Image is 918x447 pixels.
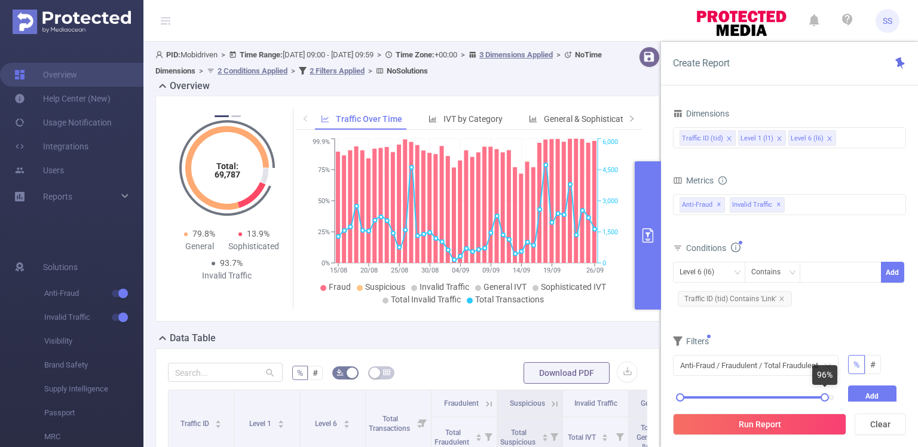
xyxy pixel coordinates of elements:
[717,198,721,212] span: ✕
[170,79,210,93] h2: Overview
[220,258,243,268] span: 93.7%
[215,423,222,427] i: icon: caret-down
[170,331,216,345] h2: Data Table
[277,418,284,422] i: icon: caret-up
[43,185,72,209] a: Reports
[14,63,77,87] a: Overview
[322,259,330,267] tspan: 0%
[443,114,503,124] span: IVT by Category
[329,282,351,292] span: Fraud
[475,432,482,436] i: icon: caret-up
[855,414,906,435] button: Clear
[391,295,461,304] span: Total Invalid Traffic
[43,192,72,201] span: Reports
[541,432,549,439] div: Sort
[14,111,112,134] a: Usage Notification
[541,282,606,292] span: Sophisticated IVT
[218,66,287,75] u: 2 Conditions Applied
[680,130,736,146] li: Traffic ID (tid)
[277,418,284,425] div: Sort
[343,418,350,422] i: icon: caret-up
[421,267,438,274] tspan: 30/08
[776,198,781,212] span: ✕
[43,255,78,279] span: Solutions
[336,114,402,124] span: Traffic Over Time
[883,9,892,33] span: SS
[329,267,347,274] tspan: 15/08
[686,243,740,253] span: Conditions
[214,170,240,179] tspan: 69,787
[734,269,741,277] i: icon: down
[215,115,229,117] button: 1
[390,267,408,274] tspan: 25/08
[479,50,553,59] u: 3 Dimensions Applied
[673,336,709,346] span: Filters
[628,115,635,122] i: icon: right
[641,399,677,408] span: General IVT
[673,109,729,118] span: Dimensions
[602,139,618,146] tspan: 6,000
[586,267,603,274] tspan: 26/09
[168,363,283,382] input: Search...
[457,50,469,59] span: >
[574,399,617,408] span: Invalid Traffic
[510,399,545,408] span: Suspicious
[602,432,608,436] i: icon: caret-up
[44,377,143,401] span: Supply Intelligence
[779,296,785,302] i: icon: close
[500,428,537,446] span: Total Suspicious
[14,87,111,111] a: Help Center (New)
[848,385,897,406] button: Add
[738,130,786,146] li: Level 1 (l1)
[827,136,833,143] i: icon: close
[365,66,376,75] span: >
[215,418,222,422] i: icon: caret-up
[218,50,229,59] span: >
[200,270,254,282] div: Invalid Traffic
[512,267,530,274] tspan: 14/09
[240,50,283,59] b: Time Range:
[682,131,723,146] div: Traffic ID (tid)
[216,161,238,171] tspan: Total:
[44,353,143,377] span: Brand Safety
[343,423,350,427] i: icon: caret-down
[568,433,598,442] span: Total IVT
[195,66,207,75] span: >
[718,176,727,185] i: icon: info-circle
[776,136,782,143] i: icon: close
[429,115,437,123] i: icon: bar-chart
[673,57,730,69] span: Create Report
[315,420,339,428] span: Level 6
[602,197,618,205] tspan: 3,000
[881,262,904,283] button: Add
[673,176,714,185] span: Metrics
[601,432,608,439] div: Sort
[673,414,846,435] button: Run Report
[369,415,412,433] span: Total Transactions
[396,50,434,59] b: Time Zone:
[383,369,390,376] i: icon: table
[247,229,270,238] span: 13.9%
[475,295,544,304] span: Total Transactions
[14,158,64,182] a: Users
[166,50,180,59] b: PID:
[524,362,610,384] button: Download PDF
[44,281,143,305] span: Anti-Fraud
[543,267,561,274] tspan: 19/09
[310,66,365,75] u: 2 Filters Applied
[730,197,785,213] span: Invalid Traffic
[215,418,222,425] div: Sort
[249,420,273,428] span: Level 1
[155,51,166,59] i: icon: user
[420,282,469,292] span: Invalid Traffic
[231,115,241,117] button: 2
[287,66,299,75] span: >
[553,50,564,59] span: >
[482,267,499,274] tspan: 09/09
[387,66,428,75] b: No Solutions
[44,401,143,425] span: Passport
[451,267,469,274] tspan: 04/09
[297,368,303,378] span: %
[444,399,479,408] span: Fraudulent
[475,436,482,440] i: icon: caret-down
